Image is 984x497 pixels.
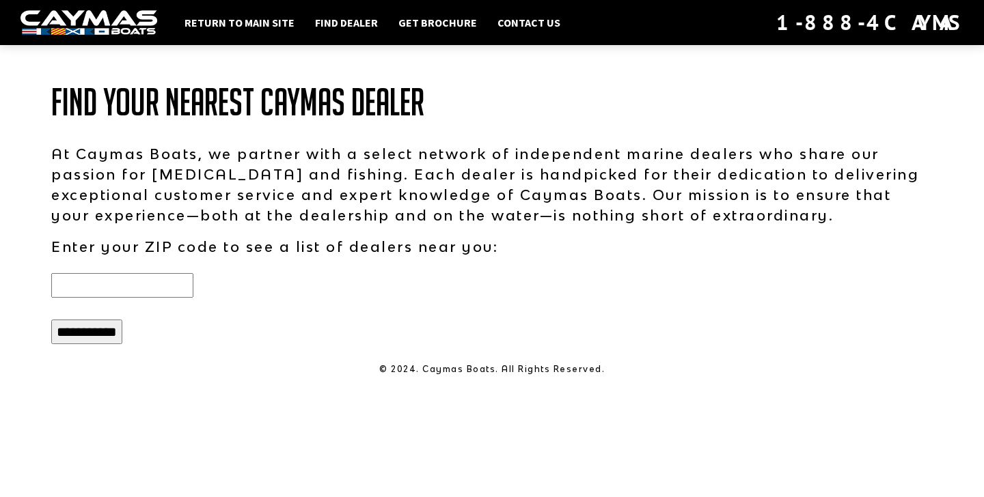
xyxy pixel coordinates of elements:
div: 1-888-4CAYMAS [776,8,963,38]
a: Return to main site [178,14,301,31]
img: white-logo-c9c8dbefe5ff5ceceb0f0178aa75bf4bb51f6bca0971e226c86eb53dfe498488.png [20,10,157,35]
h1: Find Your Nearest Caymas Dealer [51,82,933,123]
p: At Caymas Boats, we partner with a select network of independent marine dealers who share our pas... [51,143,933,225]
p: Enter your ZIP code to see a list of dealers near you: [51,236,933,257]
a: Find Dealer [308,14,385,31]
p: © 2024. Caymas Boats. All Rights Reserved. [51,363,933,375]
a: Contact Us [491,14,567,31]
a: Get Brochure [392,14,484,31]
